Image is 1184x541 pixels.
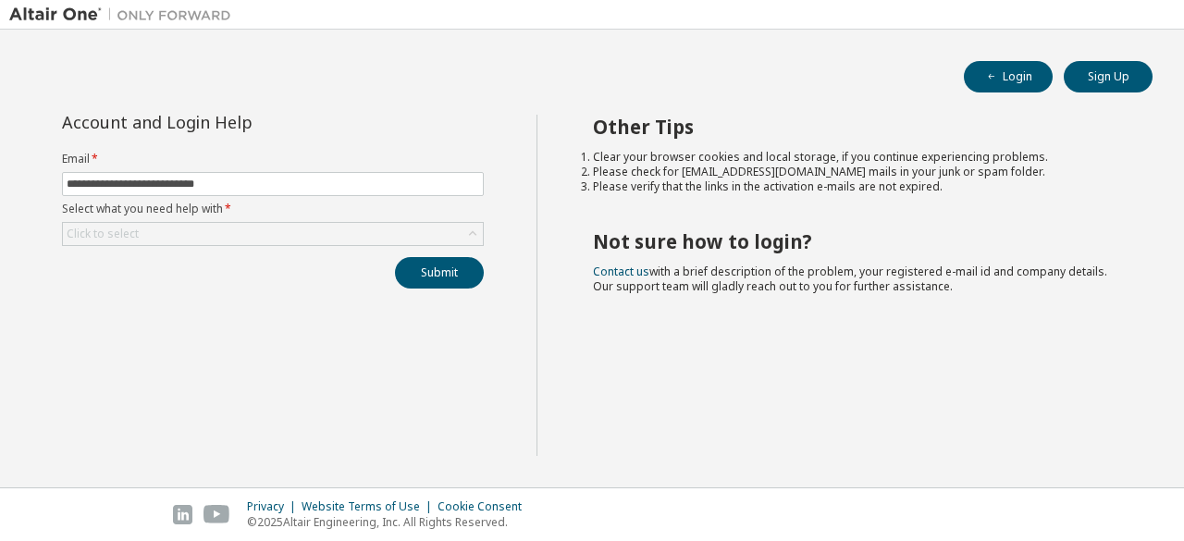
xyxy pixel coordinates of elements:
[203,505,230,524] img: youtube.svg
[964,61,1053,92] button: Login
[593,165,1120,179] li: Please check for [EMAIL_ADDRESS][DOMAIN_NAME] mails in your junk or spam folder.
[173,505,192,524] img: linkedin.svg
[247,499,302,514] div: Privacy
[67,227,139,241] div: Click to select
[593,115,1120,139] h2: Other Tips
[593,264,649,279] a: Contact us
[247,514,533,530] p: © 2025 Altair Engineering, Inc. All Rights Reserved.
[62,202,484,216] label: Select what you need help with
[395,257,484,289] button: Submit
[302,499,438,514] div: Website Terms of Use
[62,115,400,129] div: Account and Login Help
[593,229,1120,253] h2: Not sure how to login?
[438,499,533,514] div: Cookie Consent
[593,150,1120,165] li: Clear your browser cookies and local storage, if you continue experiencing problems.
[62,152,484,166] label: Email
[593,264,1107,294] span: with a brief description of the problem, your registered e-mail id and company details. Our suppo...
[9,6,240,24] img: Altair One
[593,179,1120,194] li: Please verify that the links in the activation e-mails are not expired.
[1064,61,1153,92] button: Sign Up
[63,223,483,245] div: Click to select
